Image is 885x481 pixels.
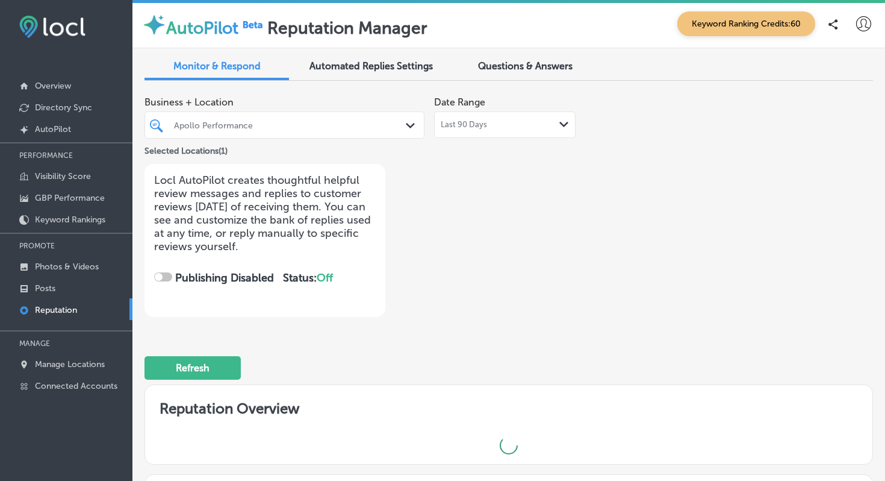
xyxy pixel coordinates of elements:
span: Monitor & Respond [173,60,261,72]
p: Directory Sync [35,102,92,113]
p: Locl AutoPilot creates thoughtful helpful review messages and replies to customer reviews [DATE] ... [154,174,376,253]
img: fda3e92497d09a02dc62c9cd864e3231.png [19,16,85,38]
strong: Status: [283,271,333,285]
p: Photos & Videos [35,262,99,272]
p: Visibility Score [35,171,91,181]
label: Reputation Manager [267,18,427,38]
p: Connected Accounts [35,381,117,391]
p: Manage Locations [35,359,105,369]
h2: Reputation Overview [145,385,872,427]
label: Date Range [434,96,485,108]
span: Last 90 Days [441,120,487,130]
button: Refresh [144,356,241,380]
p: AutoPilot [35,124,71,134]
img: autopilot-icon [142,13,166,37]
div: Apollo Performance [174,120,407,130]
p: GBP Performance [35,193,105,203]
p: Selected Locations ( 1 ) [144,141,228,156]
p: Keyword Rankings [35,215,105,225]
span: Automated Replies Settings [309,60,433,72]
span: Business + Location [144,96,424,108]
span: Keyword Ranking Credits: 60 [677,11,815,36]
strong: Publishing Disabled [175,271,274,285]
p: Posts [35,283,55,294]
p: Overview [35,81,71,91]
span: Off [317,271,333,285]
span: Questions & Answers [478,60,573,72]
p: Reputation [35,305,77,315]
img: Beta [238,18,267,31]
label: AutoPilot [166,18,238,38]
